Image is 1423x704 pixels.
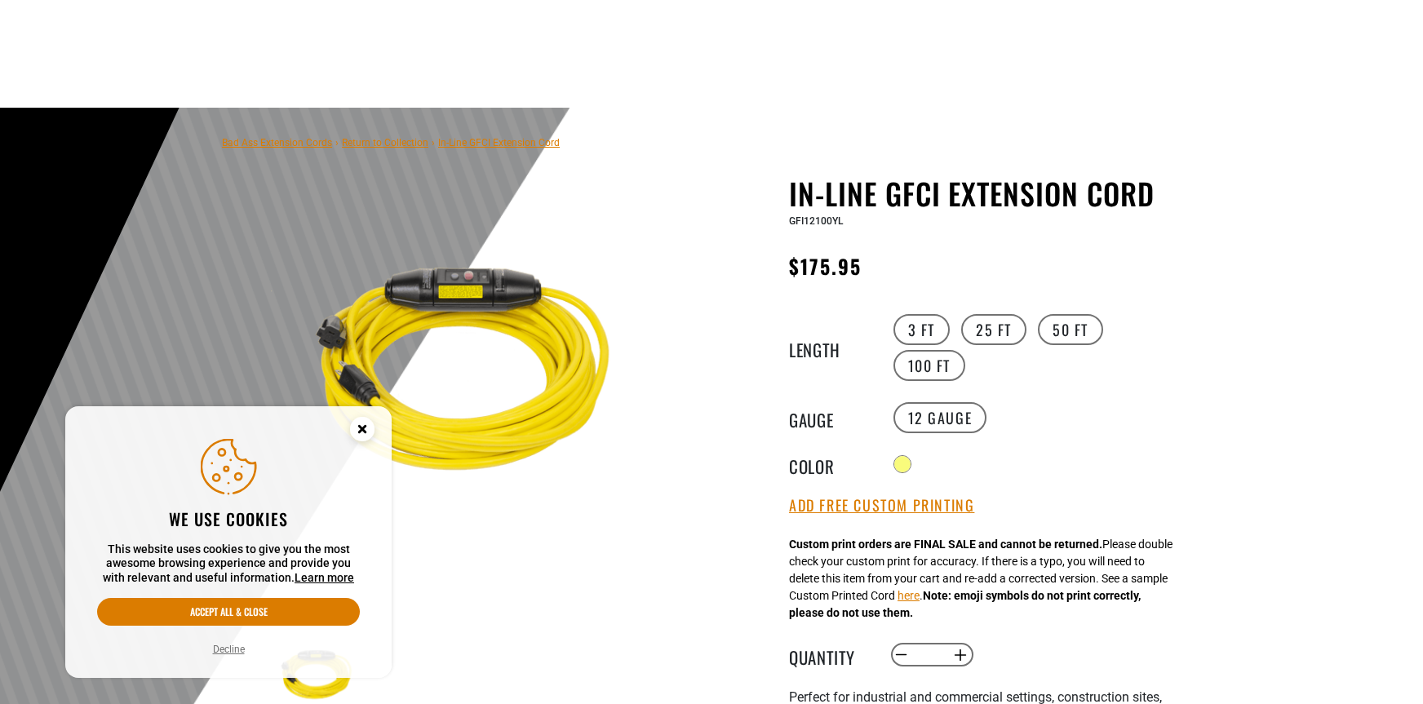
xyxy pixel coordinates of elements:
[432,137,435,148] span: ›
[65,406,392,679] aside: Cookie Consent
[789,215,843,227] span: GFI12100YL
[893,314,950,345] label: 3 FT
[342,137,428,148] a: Return to Collection
[97,542,360,586] p: This website uses cookies to give you the most awesome browsing experience and provide you with r...
[893,350,966,381] label: 100 FT
[789,538,1102,551] strong: Custom print orders are FINAL SALE and cannot be returned.
[789,454,871,475] legend: Color
[789,497,974,515] button: Add Free Custom Printing
[208,641,250,658] button: Decline
[335,137,339,148] span: ›
[961,314,1026,345] label: 25 FT
[898,587,920,604] button: here
[789,251,862,281] span: $175.95
[789,536,1173,622] div: Please double check your custom print for accuracy. If there is a typo, you will need to delete t...
[789,589,1141,619] strong: Note: emoji symbols do not print correctly, please do not use them.
[438,137,560,148] span: In-Line GFCI Extension Cord
[222,137,332,148] a: Bad Ass Extension Cords
[789,337,871,358] legend: Length
[1038,314,1103,345] label: 50 FT
[789,644,871,666] label: Quantity
[97,598,360,626] button: Accept all & close
[789,176,1189,210] h1: In-Line GFCI Extension Cord
[222,132,560,152] nav: breadcrumbs
[893,402,987,433] label: 12 Gauge
[97,508,360,529] h2: We use cookies
[270,179,664,573] img: Yellow
[295,571,354,584] a: Learn more
[789,407,871,428] legend: Gauge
